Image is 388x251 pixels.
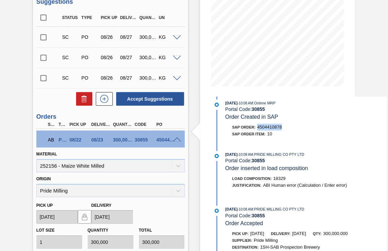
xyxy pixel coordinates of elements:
span: : Ontime MRP [253,101,276,105]
span: 1SH-SAB Prospecton Brewery [260,245,320,250]
label: Pick up [36,203,53,208]
strong: 30855 [252,106,265,112]
div: KG [157,75,177,81]
input: mm/dd/yyyy [91,210,133,224]
span: - 10:08 AM [238,101,253,105]
div: Suggestion Created [60,75,81,81]
label: Delivery [91,203,112,208]
label: Lot size [36,228,55,233]
strong: 30855 [252,158,265,163]
div: Portal Code: [225,106,387,112]
div: Purchase order [57,137,67,143]
div: Portal Code: [225,213,387,218]
h3: Orders [36,113,185,120]
div: 08/26/2025 [99,34,119,40]
img: locked [81,213,89,221]
div: 08/27/2025 [119,55,139,60]
img: atual [215,103,219,107]
div: Suggestion Created [60,55,81,60]
div: UN [157,15,177,20]
label: Origin [36,177,51,181]
span: 4504410878 [257,124,282,130]
label: Material [36,152,57,156]
span: SAP Order Item: [232,132,266,136]
div: Delivery [119,15,139,20]
input: mm/dd/yyyy [36,210,78,224]
div: KG [157,55,177,60]
span: : PRIDE MILLING CO PTY LTD [253,152,304,156]
span: 10 [267,131,272,136]
span: [DATE] [225,207,237,211]
p: AB [48,137,54,143]
span: Load Composition : [232,177,272,181]
span: Order Created in SAP [225,114,278,120]
div: 08/23/2025 [90,137,113,143]
img: atual [215,154,219,158]
div: Status [60,15,81,20]
div: Pick up [68,122,91,127]
div: Purchase order [80,75,100,81]
div: 08/27/2025 [119,75,139,81]
div: 08/22/2025 [68,137,91,143]
img: atual [215,209,219,213]
div: PO [155,122,178,127]
div: Delete Suggestions [73,92,92,106]
span: Order inserted in load composition [225,165,308,171]
div: 300,000.000 [138,75,158,81]
div: KG [157,34,177,40]
div: 300,000.000 [111,137,135,143]
span: [DATE] [292,231,306,236]
div: Accept Suggestions [113,91,185,106]
div: 4504410878 [155,137,178,143]
div: Purchase order [80,34,100,40]
span: SAP Order: [232,125,256,129]
div: Step [46,122,56,127]
span: Qty: [313,232,321,236]
span: Pride Milling [254,238,278,243]
span: [DATE] [250,231,264,236]
label: Quantity [88,228,108,233]
div: Quantity [111,122,135,127]
div: Code [133,122,156,127]
div: 08/26/2025 [99,55,119,60]
span: Delivery: [271,232,290,236]
span: - 10:08 AM [238,153,253,156]
div: 08/26/2025 [99,75,119,81]
span: Order Accepted [225,220,263,226]
div: Suggestion Created [60,34,81,40]
span: Justification: [232,183,262,187]
span: 300,000.000 [323,231,348,236]
div: Portal Code: [225,158,387,163]
div: 300,000.000 [138,55,158,60]
span: 18329 [274,176,286,181]
div: Type [80,15,100,20]
div: Delivery [90,122,113,127]
div: Awaiting Billing [46,132,56,147]
span: : PRIDE MILLING CO PTY LTD [253,207,304,211]
span: Pick up: [232,232,249,236]
span: Destination: [232,245,259,249]
div: 300,000.000 [138,34,158,40]
div: Quantity [138,15,158,20]
span: Supplier: [232,238,252,242]
button: Accept Suggestions [116,92,184,106]
label: Total [139,228,152,233]
span: [DATE] [225,152,237,156]
div: Type [57,122,67,127]
div: 30855 [133,137,156,143]
strong: 30855 [252,213,265,218]
div: 08/27/2025 [119,34,139,40]
div: Pick up [99,15,119,20]
span: [DATE] [225,101,237,105]
span: ABI Human error (Calculation / Enter error) [263,183,347,188]
div: Purchase order [80,55,100,60]
span: - 10:08 AM [238,207,253,211]
button: locked [78,210,91,224]
div: New suggestion [92,92,113,106]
